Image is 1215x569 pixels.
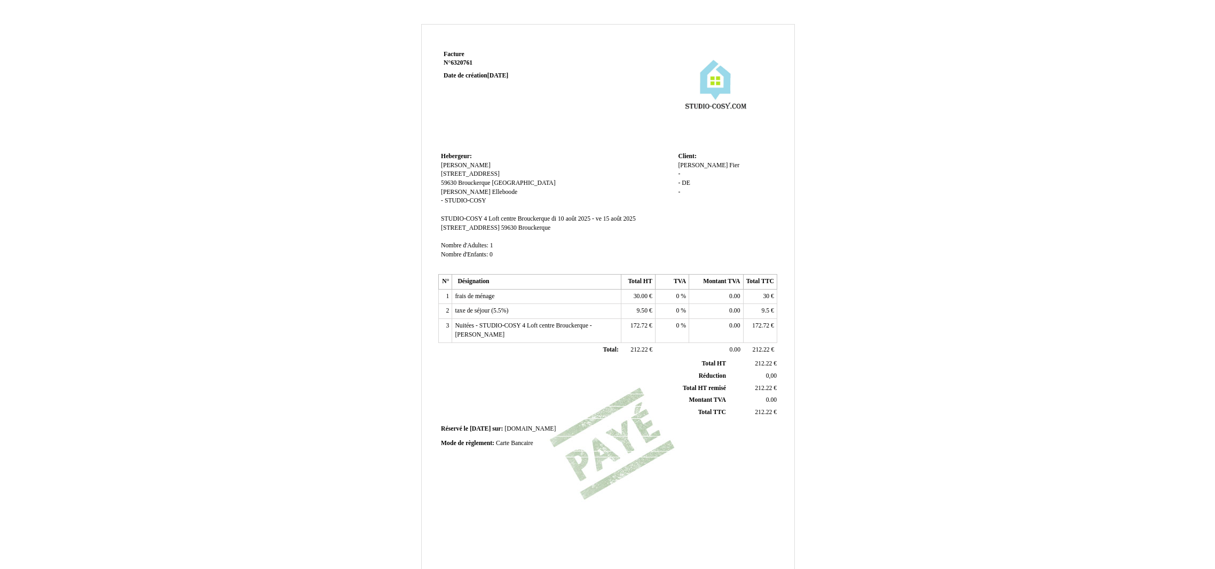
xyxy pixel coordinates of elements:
span: [DATE] [470,425,491,432]
th: Total TTC [743,275,777,290]
td: € [621,319,655,342]
th: Total HT [621,275,655,290]
td: 1 [439,289,452,304]
span: 172.72 [752,322,769,329]
td: € [728,407,779,419]
td: € [743,304,777,319]
td: € [621,304,655,319]
span: [PERSON_NAME] [678,162,728,169]
span: 0 [676,307,680,314]
th: TVA [655,275,689,290]
span: frais de ménage [455,293,494,300]
span: 0.00 [729,322,740,329]
span: sur: [492,425,503,432]
span: Fier [729,162,739,169]
img: logo [656,50,775,130]
span: di 10 août 2025 - ve 15 août 2025 [551,215,636,222]
span: Nombre d'Adultes: [441,242,488,249]
span: 9.5 [762,307,770,314]
span: 0.00 [766,396,777,403]
td: € [621,289,655,304]
span: 212.22 [753,346,770,353]
span: 30.00 [634,293,648,300]
span: 212.22 [755,409,772,416]
span: [PERSON_NAME] [441,162,491,169]
span: 0 [676,293,680,300]
td: € [743,342,777,357]
span: Facture [444,51,464,58]
span: 212.22 [755,385,772,392]
th: Désignation [452,275,621,290]
span: Total: [603,346,618,353]
span: Total HT remisé [683,385,726,392]
span: 59630 [441,180,456,186]
span: Total TTC [698,409,726,416]
span: Brouckerque [518,224,550,231]
td: € [728,358,779,370]
span: - [678,189,680,196]
span: [STREET_ADDRESS] [441,224,500,231]
span: 0.00 [729,307,740,314]
span: 0 [676,322,680,329]
span: taxe de séjour (5.5%) [455,307,508,314]
td: € [743,289,777,304]
span: 1 [490,242,493,249]
td: % [655,319,689,342]
span: 212.22 [755,360,772,367]
span: Nuitées - STUDIO-COSY 4 Loft centre Brouckerque - [PERSON_NAME] [455,322,591,338]
td: % [655,289,689,304]
span: - [441,197,443,204]
span: Total HT [702,360,726,367]
td: 2 [439,304,452,319]
td: € [743,319,777,342]
span: Hebergeur: [441,153,472,160]
span: 6320761 [451,59,472,66]
span: Elleboode [492,189,517,196]
span: - [678,170,680,177]
span: 0 [490,251,493,258]
span: DE [682,180,690,186]
span: Mode de règlement: [441,440,494,447]
span: [DATE] [487,72,508,79]
strong: N° [444,59,571,67]
span: [STREET_ADDRESS] [441,170,500,177]
th: N° [439,275,452,290]
strong: Date de création [444,72,508,79]
span: 59630 [501,224,517,231]
span: [PERSON_NAME] [441,189,491,196]
td: € [621,342,655,357]
span: STUDIO-COSY [445,197,486,204]
span: [DOMAIN_NAME] [504,425,556,432]
span: Nombre d'Enfants: [441,251,488,258]
span: 0,00 [766,372,777,379]
span: 9.50 [637,307,648,314]
span: 212.22 [630,346,648,353]
span: Réduction [699,372,726,379]
span: - [678,180,680,186]
span: 172.72 [630,322,648,329]
span: Montant TVA [689,396,726,403]
span: 30 [763,293,769,300]
td: 3 [439,319,452,342]
td: € [728,382,779,394]
span: Carte Bancaire [496,440,533,447]
span: 0.00 [729,293,740,300]
span: Client: [678,153,696,160]
td: % [655,304,689,319]
span: Réservé le [441,425,468,432]
span: STUDIO-COSY 4 Loft centre Brouckerque [441,215,550,222]
span: [GEOGRAPHIC_DATA] [492,180,555,186]
th: Montant TVA [689,275,743,290]
span: Brouckerque [458,180,490,186]
span: 0.00 [730,346,740,353]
